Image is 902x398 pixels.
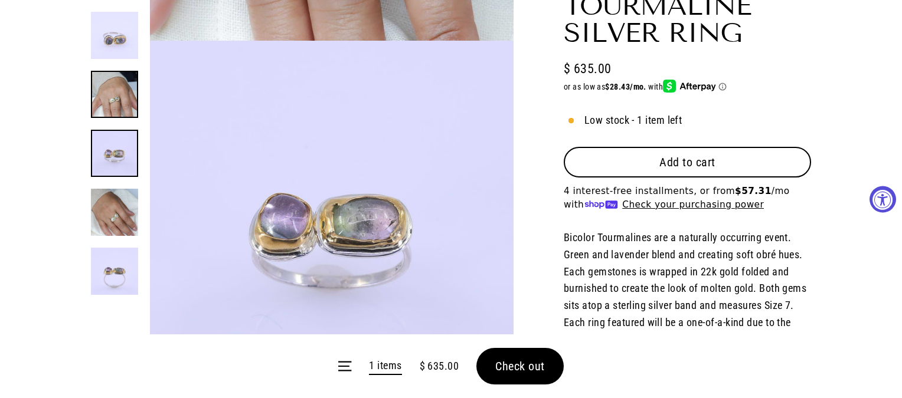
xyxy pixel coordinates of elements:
[584,112,682,129] span: Low stock - 1 item left
[564,58,612,79] span: $ 635.00
[91,248,138,295] img: Twice As Nice - Bicolor Double Tourmaline Silver Ring alt image | Breathe Autumn Rain Jewelry
[369,357,401,376] a: 1 items
[659,154,715,169] span: Add to cart
[420,358,459,375] span: $ 635.00
[564,146,811,177] button: Add to cart
[870,186,896,212] button: Accessibility Widget, click to open
[91,189,138,236] img: Twice As Nice - Bicolor Double Tourmaline Silver Ring lifestyle image | Breathe Autumn Rain Jewelry
[91,12,138,59] img: Twice As Nice - Bicolor Double Tourmaline Silver Ring main image | Breathe Autumn Rain Jewelry
[564,231,806,363] span: Bicolor Tourmalines are a naturally occurring event. Green and lavender blend and creating soft o...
